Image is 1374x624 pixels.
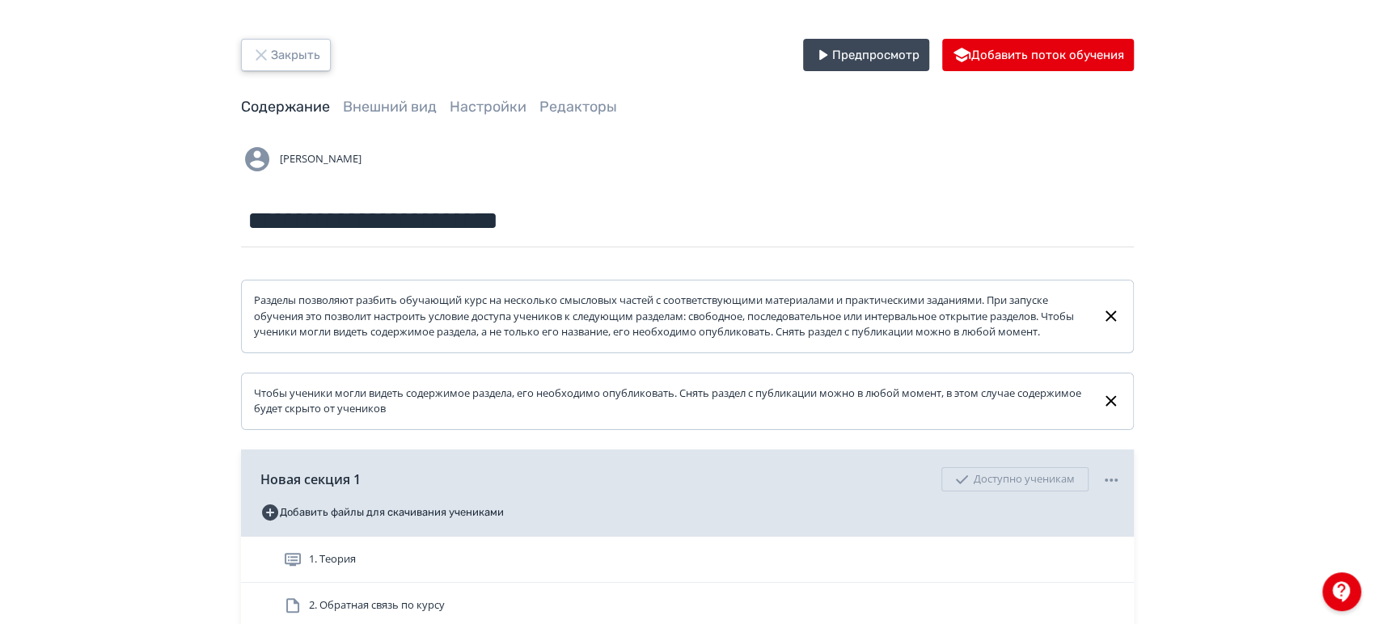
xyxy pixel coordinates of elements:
[941,467,1089,491] div: Доступно ученикам
[241,39,331,71] button: Закрыть
[803,39,929,71] button: Предпросмотр
[254,386,1089,417] div: Чтобы ученики могли видеть содержимое раздела, его необходимо опубликовать. Снять раздел с публик...
[309,551,356,567] span: 1. Теория
[539,98,617,116] a: Редакторы
[241,98,330,116] a: Содержание
[343,98,437,116] a: Внешний вид
[254,293,1089,340] div: Разделы позволяют разбить обучающий курс на несколько смысловых частей с соответствующими материа...
[260,470,361,489] span: Новая секция 1
[942,39,1134,71] button: Добавить поток обучения
[280,151,361,167] span: [PERSON_NAME]
[241,537,1134,583] div: 1. Теория
[260,500,504,525] button: Добавить файлы для скачивания учениками
[309,597,445,613] span: 2. Обратная связь по курсу
[450,98,526,116] a: Настройки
